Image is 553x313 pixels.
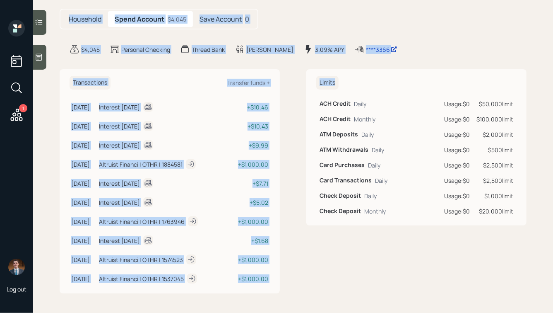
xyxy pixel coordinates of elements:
div: [PERSON_NAME] [246,45,293,54]
div: [DATE] [71,236,96,245]
h6: Card Transactions [320,177,372,184]
div: 3.09% APY [315,45,344,54]
div: Interest [DATE] [99,179,140,188]
div: 1 [19,104,27,112]
div: Usage: $0 [444,99,470,108]
div: + $5.02 [229,198,268,207]
h6: ATM Deposits [320,131,358,138]
div: [DATE] [71,103,96,112]
div: $100,000 limit [476,115,513,124]
div: + $7.71 [229,179,268,188]
div: $20,000 limit [476,207,513,216]
div: + $10.43 [229,122,268,131]
div: Usage: $0 [444,192,470,200]
div: $50,000 limit [476,99,513,108]
div: Usage: $0 [444,115,470,124]
h5: Spend Account [115,15,164,23]
h6: ATM Withdrawals [320,146,368,153]
div: Usage: $0 [444,207,470,216]
div: $2,500 limit [476,161,513,170]
h6: ACH Credit [320,116,351,123]
div: Personal Checking [121,45,170,54]
div: + $1,000.00 [229,274,268,283]
h6: ACH Credit [320,100,351,107]
div: Daily [364,192,377,200]
div: [DATE] [71,160,96,169]
div: + $1.68 [229,236,268,245]
div: $2,500 limit [476,176,513,185]
h5: Save Account [200,15,242,23]
div: Altruist Financi | OTHR | 1537045 [99,274,184,283]
div: 0 [193,11,256,27]
div: Altruist Financi | OTHR | 1884581 [99,160,183,169]
div: [DATE] [71,179,96,188]
div: Thread Bank [192,45,225,54]
img: hunter_neumayer.jpg [8,259,25,275]
div: [DATE] [71,274,96,283]
div: $500 limit [476,146,513,154]
h5: Household [69,15,101,23]
div: Daily [372,146,384,154]
div: Interest [DATE] [99,236,140,245]
div: [DATE] [71,141,96,150]
div: [DATE] [71,198,96,207]
div: [DATE] [71,217,96,226]
div: + $1,000.00 [229,160,268,169]
div: Usage: $0 [444,161,470,170]
div: Daily [375,176,387,185]
div: [DATE] [71,122,96,131]
div: Monthly [364,207,386,216]
div: $4,045 [81,45,100,54]
h6: Check Deposit [320,192,361,199]
h6: Transactions [70,76,111,90]
div: Interest [DATE] [99,198,140,207]
div: $4,045 [168,15,186,24]
div: [DATE] [71,255,96,264]
div: Interest [DATE] [99,141,140,150]
div: Monthly [354,115,375,124]
div: Transfer funds + [227,79,270,87]
div: Usage: $0 [444,146,470,154]
div: Daily [354,99,366,108]
div: Daily [368,161,380,170]
div: Altruist Financi | OTHR | 1763946 [99,217,185,226]
h6: Check Deposit [320,208,361,215]
div: Log out [7,285,26,293]
div: Interest [DATE] [99,103,140,112]
div: Interest [DATE] [99,122,140,131]
div: $1,000 limit [476,192,513,200]
div: Usage: $0 [444,176,470,185]
h6: Limits [316,76,339,90]
div: + $1,000.00 [229,217,268,226]
div: Altruist Financi | OTHR | 1574523 [99,255,183,264]
div: $2,000 limit [476,130,513,139]
div: + $10.46 [229,103,268,112]
h6: Card Purchases [320,162,365,169]
div: Daily [361,130,374,139]
div: Usage: $0 [444,130,470,139]
div: + $1,000.00 [229,255,268,264]
div: + $9.99 [229,141,268,150]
